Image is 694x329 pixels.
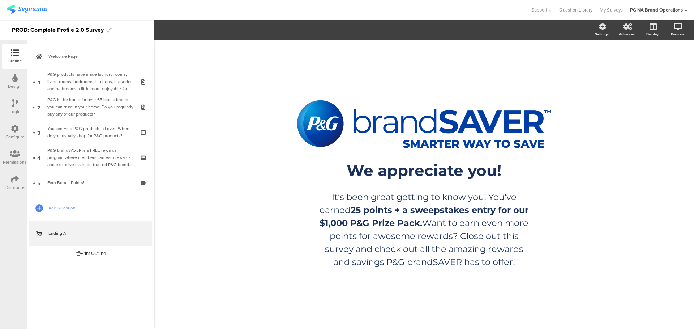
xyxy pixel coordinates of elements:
[630,7,683,13] div: PG NA Brand Operations
[7,5,47,14] img: segmanta logo
[48,230,141,237] span: Ending A
[29,120,152,145] a: 3 You can Find P&G products all over! Where do you usually shop for P&G products?
[37,103,40,111] span: 2
[531,7,547,13] span: Support
[47,125,134,139] div: You can Find P&G products all over! Where do you usually shop for P&G products?
[37,153,40,161] span: 4
[37,128,40,136] span: 3
[595,31,609,37] div: Settings
[10,108,20,115] div: Logic
[12,24,104,36] div: PROD: Complete Profile 2.0 Survey
[646,31,659,37] div: Display
[47,147,134,168] div: P&G brandSAVER is a FREE rewards program where members can earn rewards and exclusive deals on tr...
[8,58,22,64] div: Outline
[3,159,27,165] div: Permissions
[320,205,528,228] strong: 25 points + a sweepstakes entry for our $1,000 P&G Prize Pack.
[48,204,141,212] span: Add Question
[29,69,152,94] a: 1 P&G products have made laundry rooms, living rooms, bedrooms, kitchens, nurseries, and bathroom...
[29,94,152,120] a: 2 P&G is the home for over 65 iconic brands you can trust in your home. Do you regularly buy any ...
[47,179,134,186] div: Earn Bonus Points!
[48,53,141,60] span: Welcome Page
[29,170,152,195] a: 5 Earn Bonus Points!
[76,250,106,257] div: Print Outline
[316,191,532,269] p: It’s been great getting to know you! You've earned Want to earn even more points for awesome rewa...
[671,31,685,37] div: Preview
[47,96,134,118] div: P&G is the home for over 65 iconic brands you can trust in your home. Do you regularly buy any of...
[619,31,635,37] div: Advanced
[37,179,40,187] span: 5
[5,134,25,140] div: Configure
[29,145,152,170] a: 4 P&G brandSAVER is a FREE rewards program where members can earn rewards and exclusive deals on ...
[5,184,25,191] div: Distribute
[38,78,40,86] span: 1
[8,83,22,90] div: Design
[29,44,152,69] a: Welcome Page
[290,161,558,180] p: We appreciate you!
[47,71,134,92] div: P&G products have made laundry rooms, living rooms, bedrooms, kitchens, nurseries, and bathrooms ...
[29,221,152,246] a: Ending A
